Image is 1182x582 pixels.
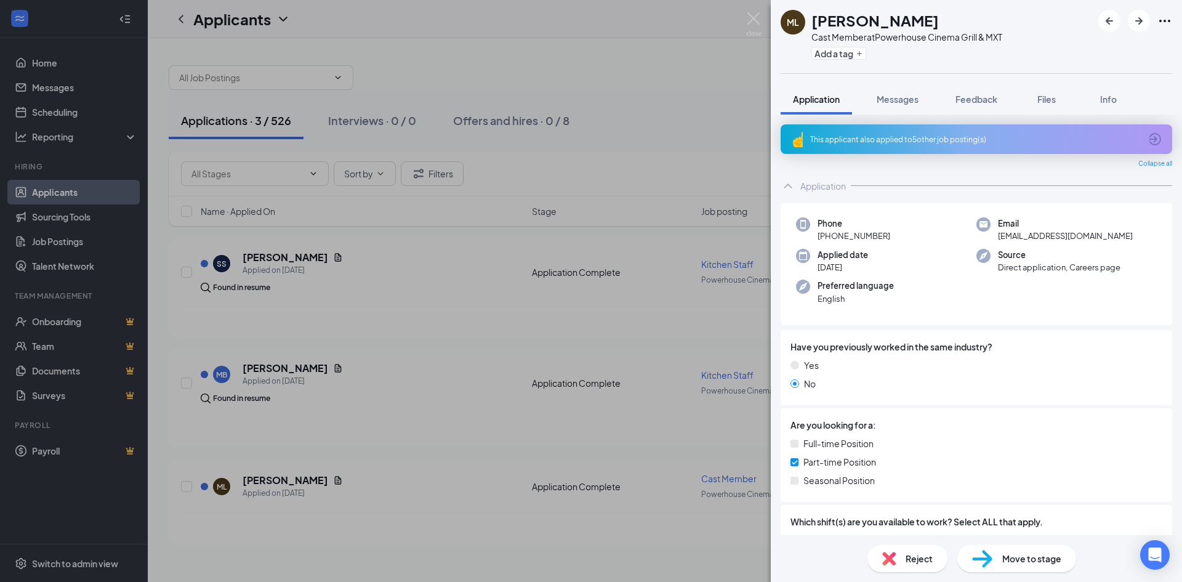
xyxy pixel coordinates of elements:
span: Morning [803,533,837,547]
span: Source [998,249,1120,261]
span: [DATE] [818,261,868,273]
svg: ChevronUp [781,179,795,193]
span: Collapse all [1138,159,1172,169]
span: Messages [877,94,919,105]
span: Part-time Position [803,455,876,469]
svg: ArrowLeftNew [1102,14,1117,28]
span: [EMAIL_ADDRESS][DOMAIN_NAME] [998,230,1133,242]
span: Have you previously worked in the same industry? [790,340,992,354]
span: Seasonal Position [803,474,875,487]
span: Direct application, Careers page [998,261,1120,273]
div: ML [787,16,799,28]
svg: Plus [856,50,863,57]
span: Move to stage [1002,552,1061,565]
div: Cast Member at Powerhouse Cinema Grill & MXT [811,31,1002,43]
span: Are you looking for a: [790,418,876,432]
span: English [818,293,894,305]
h1: [PERSON_NAME] [811,10,939,31]
span: Phone [818,217,890,230]
span: [PHONE_NUMBER] [818,230,890,242]
svg: Ellipses [1157,14,1172,28]
button: ArrowRight [1128,10,1150,32]
span: No [804,377,816,390]
span: Full-time Position [803,437,874,450]
button: PlusAdd a tag [811,47,866,60]
div: Open Intercom Messenger [1140,540,1170,570]
span: Preferred language [818,280,894,292]
span: Files [1037,94,1056,105]
button: ArrowLeftNew [1098,10,1120,32]
div: This applicant also applied to 5 other job posting(s) [810,134,1140,145]
svg: ArrowRight [1132,14,1146,28]
span: Feedback [955,94,997,105]
span: Info [1100,94,1117,105]
span: Reject [906,552,933,565]
span: Email [998,217,1133,230]
span: Application [793,94,840,105]
span: Which shift(s) are you available to work? Select ALL that apply. [790,515,1043,528]
span: Yes [804,358,819,372]
div: Application [800,180,846,192]
span: Applied date [818,249,868,261]
svg: ArrowCircle [1148,132,1162,147]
